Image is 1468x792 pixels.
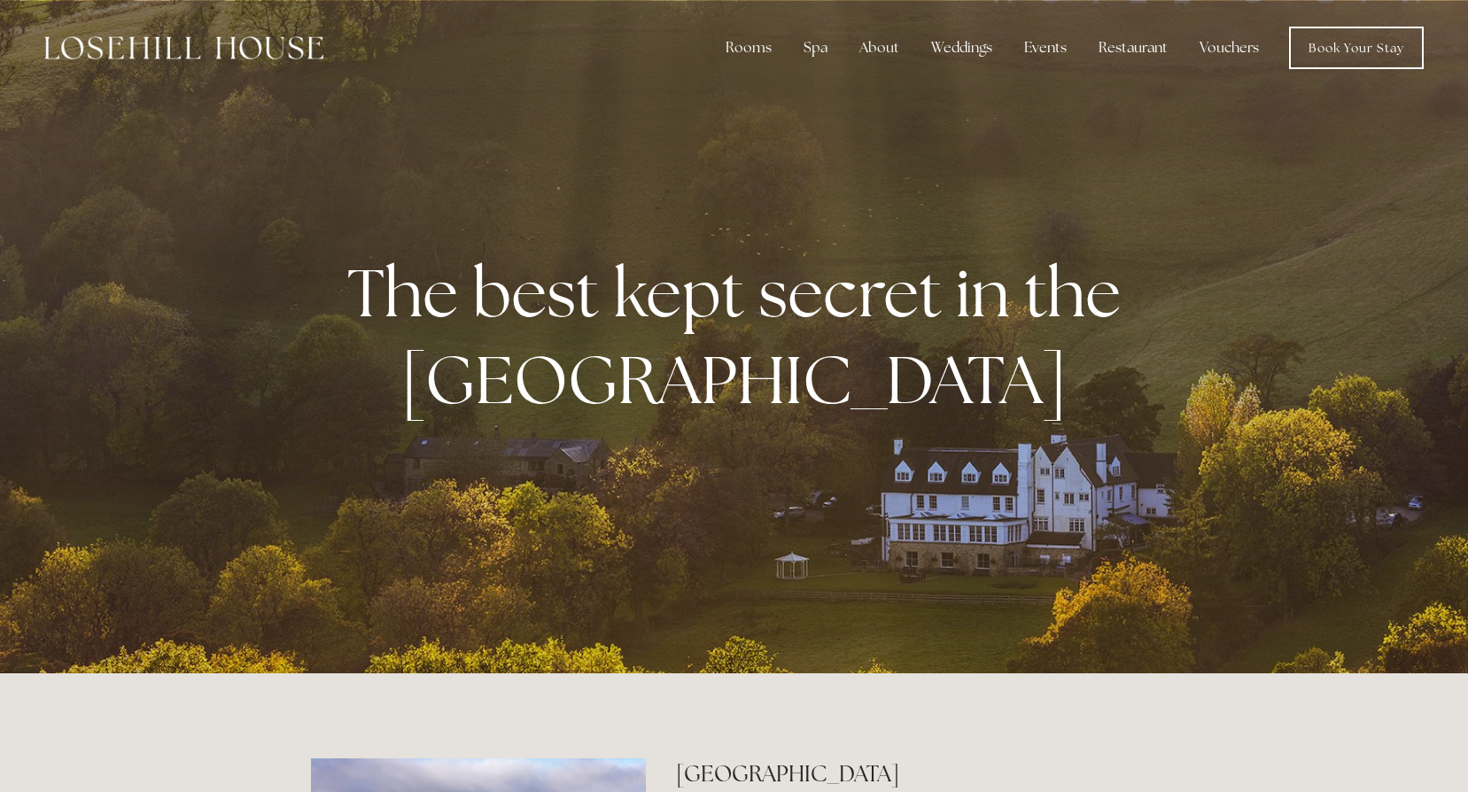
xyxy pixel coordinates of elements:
[845,30,913,66] div: About
[1185,30,1273,66] a: Vouchers
[917,30,1006,66] div: Weddings
[44,36,323,59] img: Losehill House
[347,249,1135,423] strong: The best kept secret in the [GEOGRAPHIC_DATA]
[1010,30,1081,66] div: Events
[1289,27,1424,69] a: Book Your Stay
[1084,30,1182,66] div: Restaurant
[711,30,786,66] div: Rooms
[789,30,842,66] div: Spa
[676,758,1157,789] h2: [GEOGRAPHIC_DATA]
